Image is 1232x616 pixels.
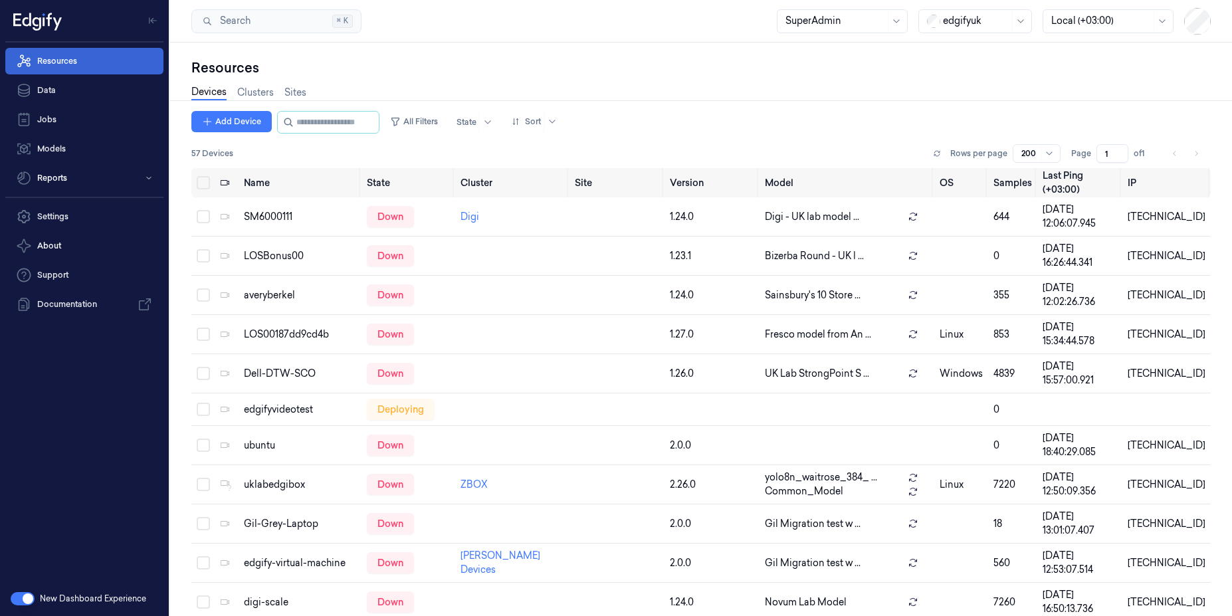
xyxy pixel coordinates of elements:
[670,595,754,609] div: 1.24.0
[191,111,272,132] button: Add Device
[993,403,1032,417] div: 0
[239,168,361,197] th: Name
[1128,210,1205,224] div: [TECHNICAL_ID]
[284,86,306,100] a: Sites
[5,165,163,191] button: Reports
[993,478,1032,492] div: 7220
[461,478,488,490] a: ZBOX
[197,478,210,491] button: Select row
[367,245,414,266] div: down
[765,595,847,609] span: Novum Lab Model
[1128,328,1205,342] div: [TECHNICAL_ID]
[1043,281,1117,309] div: [DATE] 12:02:26.736
[765,288,861,302] span: Sainsbury's 10 Store ...
[765,249,864,263] span: Bizerba Round - UK l ...
[765,367,869,381] span: UK Lab StrongPoint S ...
[237,86,274,100] a: Clusters
[367,552,414,573] div: down
[1071,148,1091,159] span: Page
[988,168,1037,197] th: Samples
[197,210,210,223] button: Select row
[670,249,754,263] div: 1.23.1
[765,210,859,224] span: Digi - UK lab model ...
[244,439,356,453] div: ubuntu
[461,211,479,223] a: Digi
[993,367,1032,381] div: 4839
[191,58,1211,77] div: Resources
[670,556,754,570] div: 2.0.0
[5,136,163,162] a: Models
[940,367,983,381] p: windows
[1043,510,1117,538] div: [DATE] 13:01:07.407
[244,210,356,224] div: SM6000111
[191,148,233,159] span: 57 Devices
[361,168,455,197] th: State
[197,439,210,452] button: Select row
[455,168,569,197] th: Cluster
[670,328,754,342] div: 1.27.0
[367,284,414,306] div: down
[5,233,163,259] button: About
[1128,439,1205,453] div: [TECHNICAL_ID]
[1043,320,1117,348] div: [DATE] 15:34:44.578
[670,288,754,302] div: 1.24.0
[142,10,163,31] button: Toggle Navigation
[993,439,1032,453] div: 0
[5,291,163,318] a: Documentation
[569,168,665,197] th: Site
[244,517,356,531] div: Gil-Grey-Laptop
[760,168,934,197] th: Model
[244,478,356,492] div: uklabedgibox
[670,478,754,492] div: 2.26.0
[197,595,210,609] button: Select row
[367,513,414,534] div: down
[1128,595,1205,609] div: [TECHNICAL_ID]
[197,556,210,569] button: Select row
[5,262,163,288] a: Support
[1128,478,1205,492] div: [TECHNICAL_ID]
[1043,359,1117,387] div: [DATE] 15:57:00.921
[1043,431,1117,459] div: [DATE] 18:40:29.085
[385,111,443,132] button: All Filters
[244,367,356,381] div: Dell-DTW-SCO
[1134,148,1155,159] span: of 1
[367,206,414,227] div: down
[1037,168,1122,197] th: Last Ping (+03:00)
[670,439,754,453] div: 2.0.0
[5,77,163,104] a: Data
[191,85,227,100] a: Devices
[993,595,1032,609] div: 7260
[1043,549,1117,577] div: [DATE] 12:53:07.514
[1043,588,1117,616] div: [DATE] 16:50:13.736
[244,328,356,342] div: LOS00187dd9cd4b
[1043,242,1117,270] div: [DATE] 16:26:44.341
[1128,367,1205,381] div: [TECHNICAL_ID]
[765,328,871,342] span: Fresco model from An ...
[1043,470,1117,498] div: [DATE] 12:50:09.356
[993,556,1032,570] div: 560
[1122,168,1211,197] th: IP
[244,595,356,609] div: digi-scale
[197,517,210,530] button: Select row
[197,249,210,262] button: Select row
[244,288,356,302] div: averyberkel
[367,591,414,613] div: down
[367,363,414,384] div: down
[940,328,983,342] p: linux
[993,210,1032,224] div: 644
[765,484,843,498] span: Common_Model
[244,556,356,570] div: edgify-virtual-machine
[1043,203,1117,231] div: [DATE] 12:06:07.945
[765,517,861,531] span: Gil Migration test w ...
[197,176,210,189] button: Select all
[940,478,983,492] p: linux
[670,517,754,531] div: 2.0.0
[197,403,210,416] button: Select row
[244,403,356,417] div: edgifyvideotest
[765,470,877,484] span: yolo8n_waitrose_384_ ...
[197,328,210,341] button: Select row
[5,48,163,74] a: Resources
[993,328,1032,342] div: 853
[191,9,361,33] button: Search⌘K
[934,168,988,197] th: OS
